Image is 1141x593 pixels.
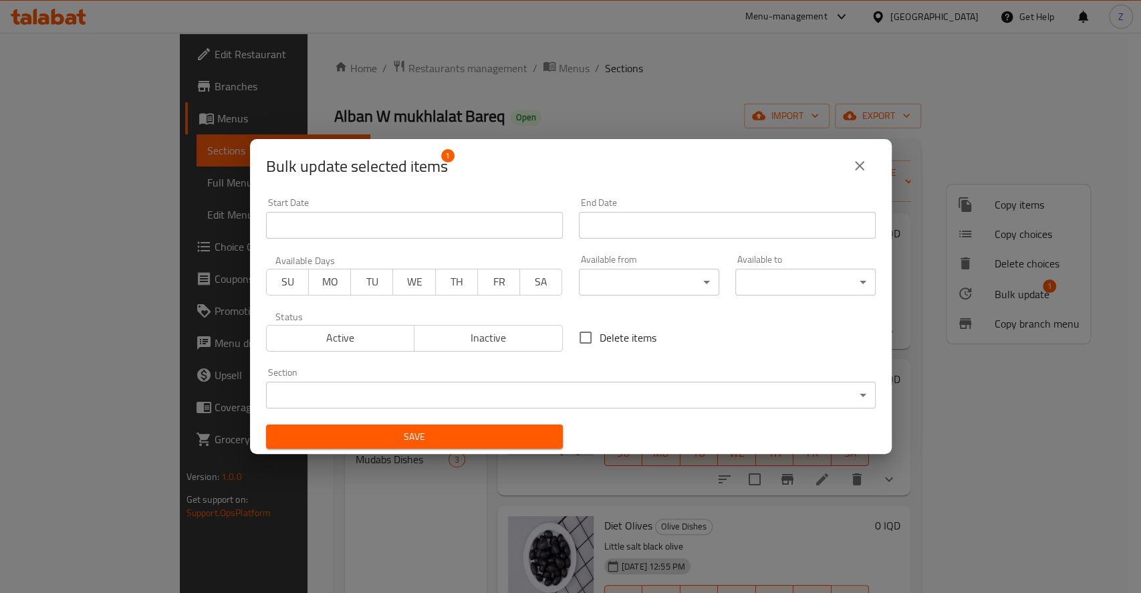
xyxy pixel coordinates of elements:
[519,269,562,295] button: SA
[441,149,455,162] span: 1
[314,272,346,291] span: MO
[525,272,557,291] span: SA
[266,269,309,295] button: SU
[277,429,552,445] span: Save
[272,272,303,291] span: SU
[356,272,388,291] span: TU
[435,269,478,295] button: TH
[308,269,351,295] button: MO
[266,382,876,408] div: ​
[441,272,473,291] span: TH
[266,425,563,449] button: Save
[483,272,515,291] span: FR
[272,328,410,348] span: Active
[398,272,430,291] span: WE
[477,269,520,295] button: FR
[350,269,393,295] button: TU
[735,269,876,295] div: ​
[844,150,876,182] button: close
[420,328,557,348] span: Inactive
[600,330,656,346] span: Delete items
[266,325,415,352] button: Active
[579,269,719,295] div: ​
[392,269,435,295] button: WE
[266,156,448,177] span: Selected items count
[414,325,563,352] button: Inactive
